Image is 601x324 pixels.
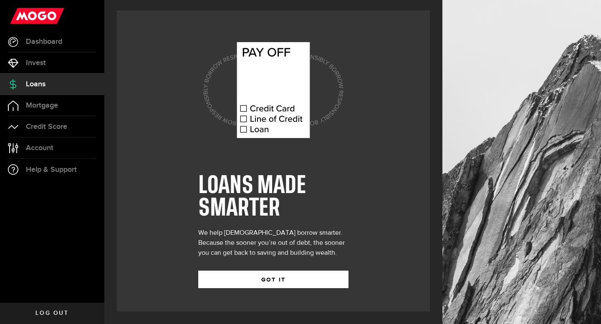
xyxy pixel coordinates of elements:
[26,102,58,109] span: Mortgage
[26,144,53,152] span: Account
[198,228,348,258] div: We help [DEMOGRAPHIC_DATA] borrow smarter. Because the sooner you’re out of debt, the sooner you ...
[35,310,68,316] span: Log out
[198,271,348,288] button: GOT IT
[26,80,45,88] span: Loans
[26,123,67,131] span: Credit Score
[26,166,77,173] span: Help & Support
[198,175,348,220] h1: LOANS MADE SMARTER
[26,59,46,67] span: Invest
[26,38,62,45] span: Dashboard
